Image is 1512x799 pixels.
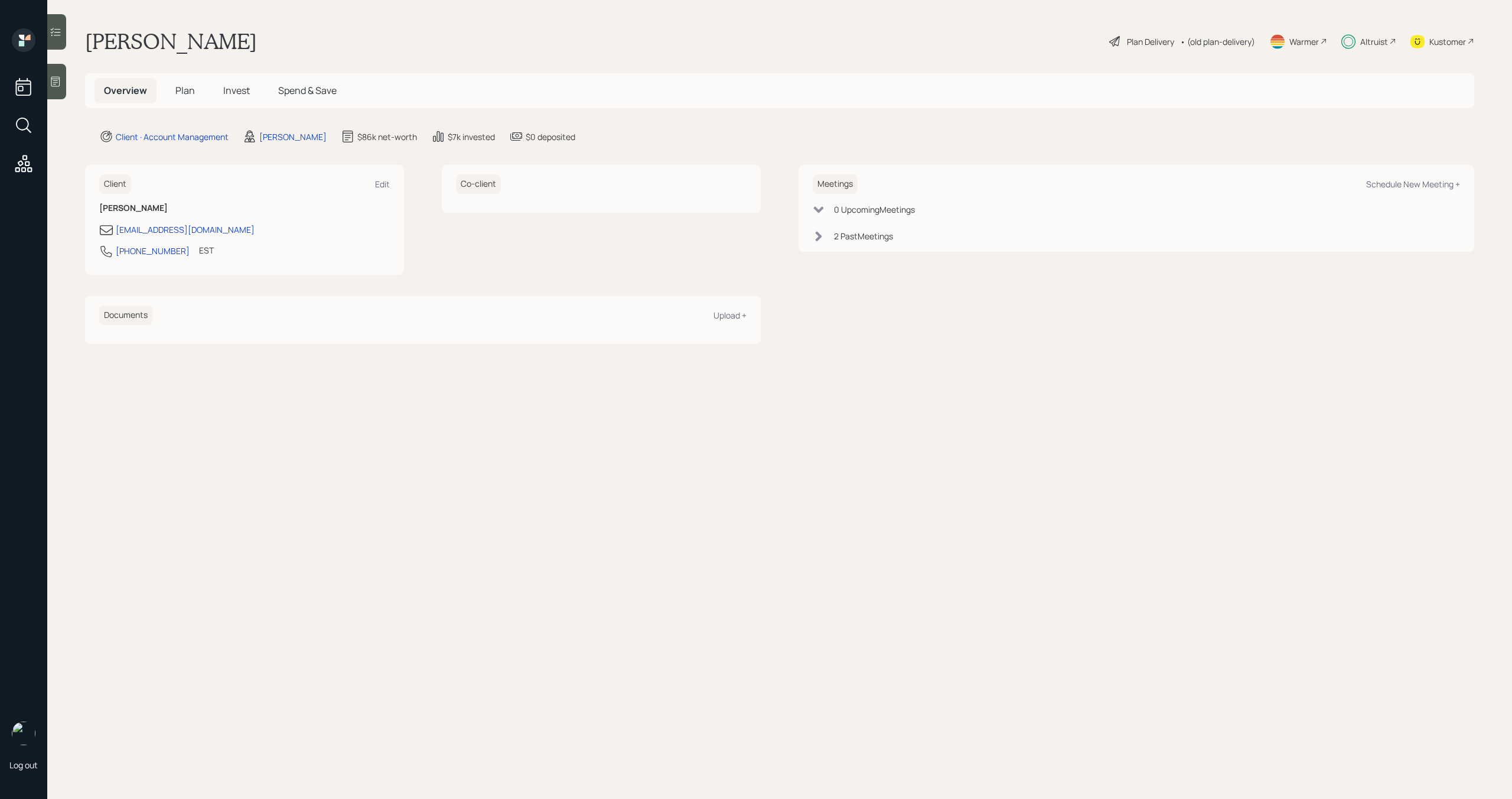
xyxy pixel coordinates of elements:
h6: Meetings [813,174,858,194]
h6: Documents [99,306,152,325]
span: Plan [175,84,195,97]
div: [PHONE_NUMBER] [116,245,190,257]
div: [PERSON_NAME] [259,131,327,143]
div: • (old plan-delivery) [1180,35,1255,48]
img: michael-russo-headshot.png [12,722,35,745]
h1: [PERSON_NAME] [85,28,257,54]
span: Spend & Save [278,84,337,97]
div: Kustomer [1429,35,1466,48]
div: $0 deposited [526,131,575,143]
div: $7k invested [448,131,495,143]
span: Overview [104,84,147,97]
div: $86k net-worth [357,131,417,143]
span: Invest [223,84,250,97]
div: Altruist [1360,35,1388,48]
div: Schedule New Meeting + [1366,178,1460,190]
h6: Co-client [456,174,501,194]
h6: Client [99,174,131,194]
div: 0 Upcoming Meeting s [834,203,915,216]
div: Plan Delivery [1127,35,1174,48]
div: Edit [375,178,390,190]
div: EST [199,244,214,256]
div: Log out [9,759,38,771]
div: Upload + [713,310,747,321]
h6: [PERSON_NAME] [99,203,390,213]
div: 2 Past Meeting s [834,230,893,242]
div: [EMAIL_ADDRESS][DOMAIN_NAME] [116,223,255,236]
div: Warmer [1289,35,1319,48]
div: Client · Account Management [116,131,229,143]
